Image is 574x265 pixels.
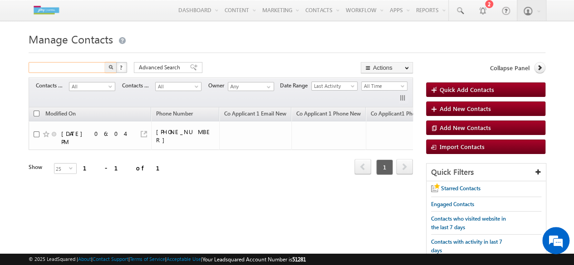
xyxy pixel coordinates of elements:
a: Co Applicant1 Phone New [366,109,438,120]
img: Search [108,65,113,69]
span: Co Applicant 1 Email New [224,110,286,117]
span: All [156,82,199,91]
span: Co Applicant 1 Phone New [296,110,361,117]
span: Owner [208,82,228,90]
img: d_60004797649_company_0_60004797649 [15,48,38,59]
a: About [78,256,91,262]
div: Minimize live chat window [149,5,171,26]
a: All [69,82,115,91]
span: prev [354,159,371,174]
a: Acceptable Use [167,256,201,262]
span: All [69,82,113,91]
a: Terms of Service [130,256,165,262]
span: Add New Contacts [440,124,491,131]
img: Custom Logo [29,2,64,18]
span: ? [120,63,124,71]
div: [PHONE_NUMBER] [156,128,215,144]
span: All Time [362,82,405,90]
span: select [69,166,76,170]
div: 1 - 1 of 1 [83,163,171,173]
span: Co Applicant1 Phone New [371,110,434,117]
span: Collapse Panel [490,64,530,72]
textarea: Type your message and hit 'Enter' [12,84,166,197]
span: 1 [376,159,393,175]
a: Show All Items [262,82,273,92]
span: Modified On [45,110,76,117]
span: Your Leadsquared Account Number is [202,256,306,263]
button: Actions [361,62,413,73]
span: Last Activity [312,82,355,90]
input: Type to Search [228,82,274,91]
a: All Time [361,82,407,91]
a: Contact Support [93,256,128,262]
a: Co Applicant 1 Phone New [292,109,365,120]
span: next [396,159,413,174]
span: Contacts Stage [36,82,69,90]
a: next [396,160,413,174]
span: Contacts who visited website in the last 7 days [431,215,506,231]
span: Contacts with activity in last 7 days [431,238,502,254]
input: Check all records [34,111,39,116]
span: Date Range [280,82,311,90]
span: Import Contacts [440,143,485,150]
div: Chat with us now [47,48,152,59]
span: Phone Number [156,110,193,117]
a: Phone Number [152,109,197,120]
a: Co Applicant 1 Email New [220,109,291,120]
span: Quick Add Contacts [440,86,494,93]
em: Start Chat [123,204,165,216]
div: Quick Filters [427,164,546,181]
a: Modified On [41,109,80,120]
span: Starred Contacts [441,185,481,192]
span: Add New Contacts [440,105,491,112]
div: [DATE] 06:04 PM [61,130,129,146]
div: Show [29,163,47,171]
button: ? [116,62,127,73]
a: prev [354,160,371,174]
span: Manage Contacts [29,32,113,46]
a: All [155,82,201,91]
span: 25 [54,164,69,173]
span: Engaged Contacts [431,201,474,207]
a: Last Activity [311,82,358,91]
span: © 2025 LeadSquared | | | | | [29,255,306,264]
span: Contacts Source [122,82,155,90]
span: Advanced Search [139,63,183,72]
span: 51281 [292,256,306,263]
